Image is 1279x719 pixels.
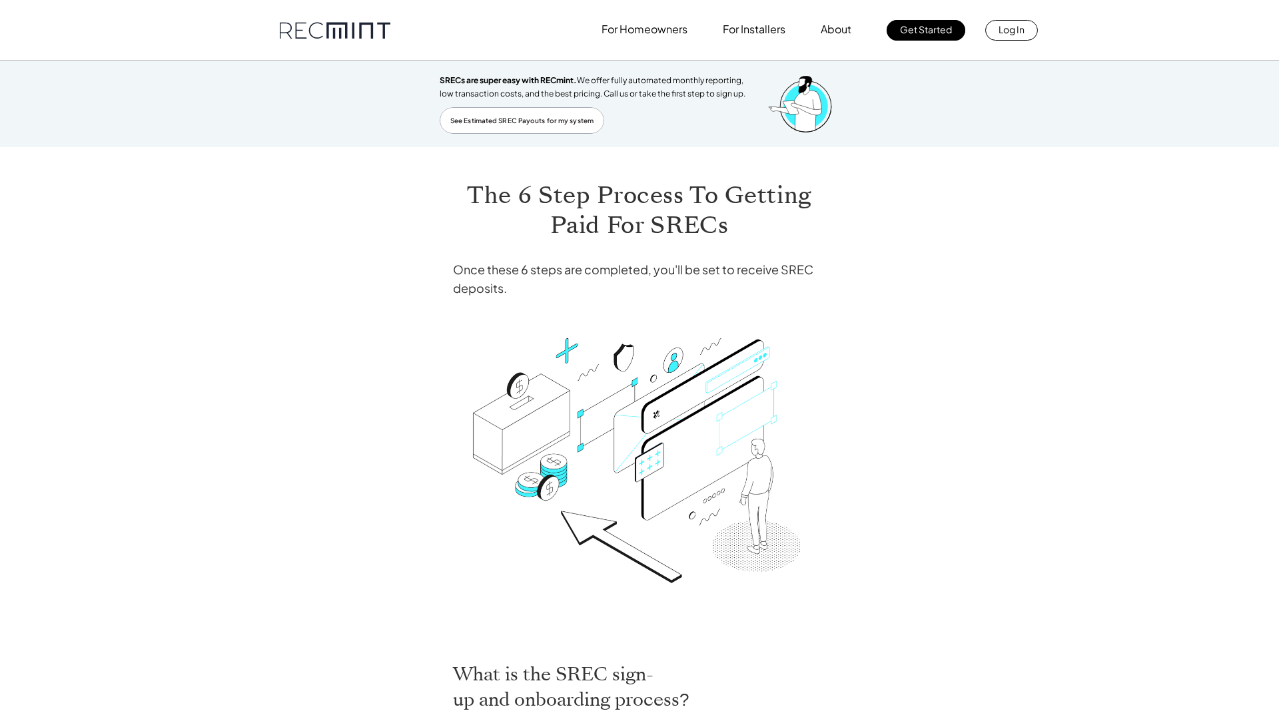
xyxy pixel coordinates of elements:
[440,75,577,85] span: SRECs are super easy with RECmint.
[440,74,754,101] p: We offer fully automated monthly reporting, low transaction costs, and the best pricing. Call us ...
[453,180,826,240] h1: The 6 Step Process To Getting Paid For SRECs
[440,107,604,134] a: See Estimated SREC Payouts for my system
[723,20,785,39] p: For Installers
[602,20,687,39] p: For Homeowners
[887,20,965,41] a: Get Started
[985,20,1038,41] a: Log In
[999,20,1025,39] p: Log In
[453,318,826,642] img: Signing up for SRECs
[900,20,952,39] p: Get Started
[450,115,594,126] p: See Estimated SREC Payouts for my system
[821,20,851,39] p: About
[453,260,826,298] h4: Once these 6 steps are completed, you'll be set to receive SREC deposits.
[453,662,826,712] h2: What is the SREC sign-up and onboarding process?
